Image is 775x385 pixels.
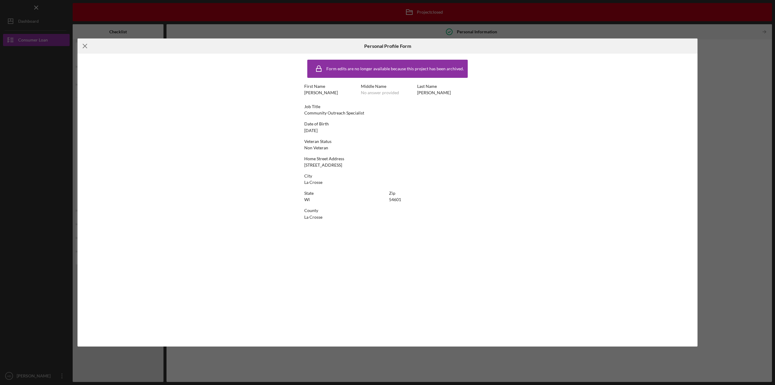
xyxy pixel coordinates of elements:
div: Non Veteran [304,145,328,150]
div: Job Title [304,104,471,109]
div: State [304,191,386,196]
div: City [304,174,471,178]
div: No answer provided [361,90,399,95]
div: First Name [304,84,358,89]
div: Community Outreach Specialist [304,111,364,115]
div: Last Name [417,84,471,89]
h6: Personal Profile Form [364,43,411,49]
div: La Crosse [304,215,322,220]
div: [PERSON_NAME] [304,90,338,95]
div: [DATE] [304,128,318,133]
div: Form edits are no longer available because this project has been archived. [326,66,464,71]
div: WI [304,197,310,202]
div: 54601 [389,197,401,202]
div: Middle Name [361,84,414,89]
div: La Crosse [304,180,322,185]
div: Home Street Address [304,156,471,161]
div: Veteran Status [304,139,471,144]
div: [STREET_ADDRESS] [304,163,342,168]
div: Zip [389,191,471,196]
div: County [304,208,471,213]
div: Date of Birth [304,121,471,126]
div: [PERSON_NAME] [417,90,451,95]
